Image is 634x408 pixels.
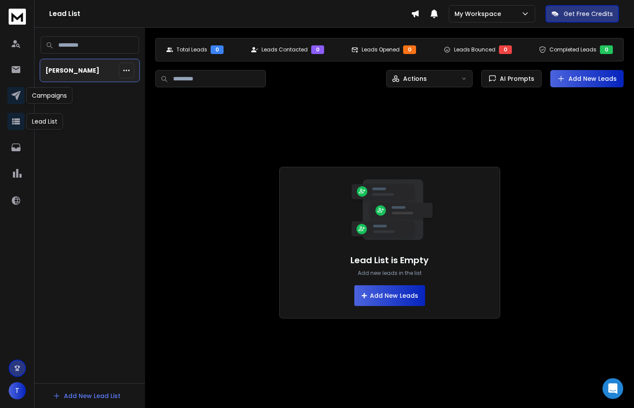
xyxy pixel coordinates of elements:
button: Add New Lead List [46,387,127,405]
h1: Lead List [49,9,411,19]
button: Get Free Credits [546,5,619,22]
div: 0 [311,45,324,54]
a: Add New Leads [557,74,617,83]
button: AI Prompts [481,70,542,87]
p: Add new leads in the list [358,270,422,277]
p: Leads Opened [362,46,400,53]
div: 0 [499,45,512,54]
div: 0 [600,45,613,54]
div: 0 [403,45,416,54]
div: Campaigns [26,87,73,104]
button: T [9,382,26,399]
p: My Workspace [454,10,505,18]
button: Add New Leads [354,285,425,306]
p: Completed Leads [549,46,596,53]
div: 0 [211,45,224,54]
p: [PERSON_NAME] [45,66,99,75]
div: Open Intercom Messenger [602,378,623,399]
p: Actions [403,74,427,83]
button: Add New Leads [550,70,624,87]
span: AI Prompts [496,74,534,83]
p: Leads Bounced [454,46,495,53]
div: Lead List [26,113,63,130]
h1: Lead List is Empty [350,254,429,266]
p: Get Free Credits [564,10,613,18]
img: logo [9,9,26,25]
p: Leads Contacted [262,46,308,53]
p: Total Leads [177,46,207,53]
